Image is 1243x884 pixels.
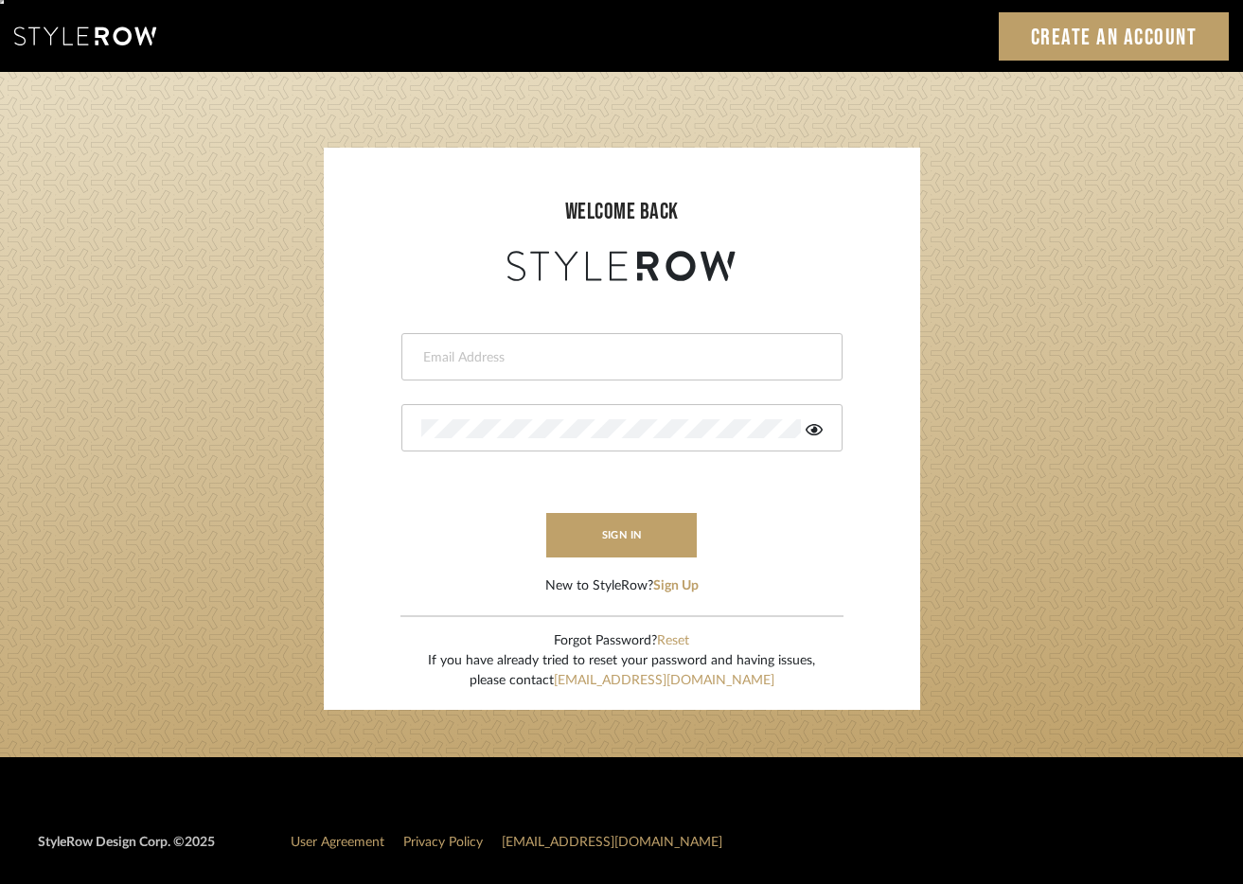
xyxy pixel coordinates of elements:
[554,674,774,687] a: [EMAIL_ADDRESS][DOMAIN_NAME]
[38,833,215,868] div: StyleRow Design Corp. ©2025
[291,836,384,849] a: User Agreement
[421,348,818,367] input: Email Address
[428,651,815,691] div: If you have already tried to reset your password and having issues, please contact
[403,836,483,849] a: Privacy Policy
[546,513,698,557] button: sign in
[653,576,699,596] button: Sign Up
[502,836,722,849] a: [EMAIL_ADDRESS][DOMAIN_NAME]
[343,195,901,229] div: welcome back
[999,12,1230,61] a: Create an Account
[545,576,699,596] div: New to StyleRow?
[428,631,815,651] div: Forgot Password?
[657,631,689,651] button: Reset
